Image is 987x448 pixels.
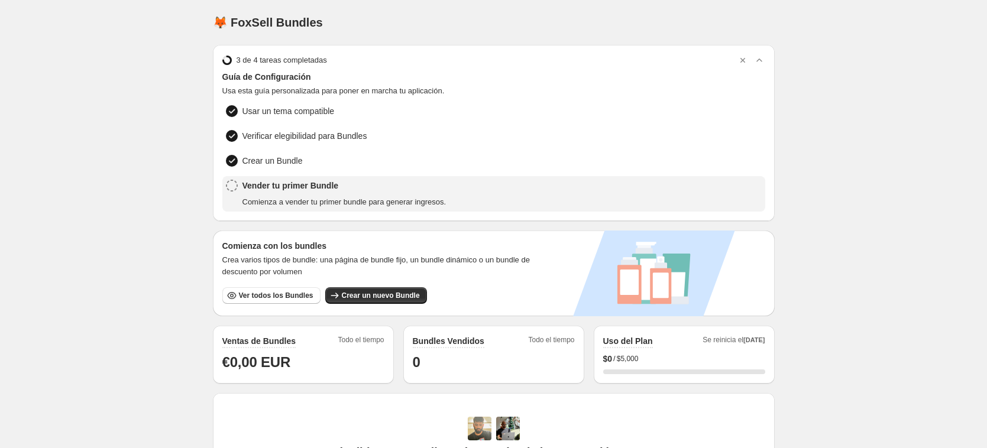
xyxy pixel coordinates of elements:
h1: €0,00 EUR [222,353,384,372]
span: Todo el tiempo [338,335,384,348]
span: Guía de Configuración [222,71,765,83]
span: Crea varios tipos de bundle: una página de bundle fijo, un bundle dinámico o un bundle de descuen... [222,254,535,278]
span: Ver todos los Bundles [239,291,313,300]
h3: Comienza con los bundles [222,240,535,252]
span: Crear un nuevo Bundle [342,291,420,300]
span: Verificar elegibilidad para Bundles [242,130,367,142]
button: Crear un nuevo Bundle [325,287,427,304]
button: Ver todos los Bundles [222,287,321,304]
img: Prakhar [496,417,520,440]
span: [DATE] [743,336,765,343]
h1: 0 [413,353,575,372]
span: 3 de 4 tareas completadas [237,54,327,66]
span: Se reinicia el [703,335,765,348]
span: Usa esta guía personalizada para poner en marcha tu aplicación. [222,85,765,97]
h2: Ventas de Bundles [222,335,296,347]
span: Todo el tiempo [528,335,574,348]
span: Comienza a vender tu primer bundle para generar ingresos. [242,196,446,208]
span: Usar un tema compatible [242,105,335,117]
div: / [603,353,765,365]
span: $ 0 [603,353,613,365]
img: Adi [468,417,491,440]
h2: Bundles Vendidos [413,335,484,347]
h1: 🦊 FoxSell Bundles [213,15,323,30]
span: Crear un Bundle [242,155,303,167]
span: $5,000 [617,354,639,363]
span: Vender tu primer Bundle [242,180,446,191]
h2: Uso del Plan [603,335,653,347]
